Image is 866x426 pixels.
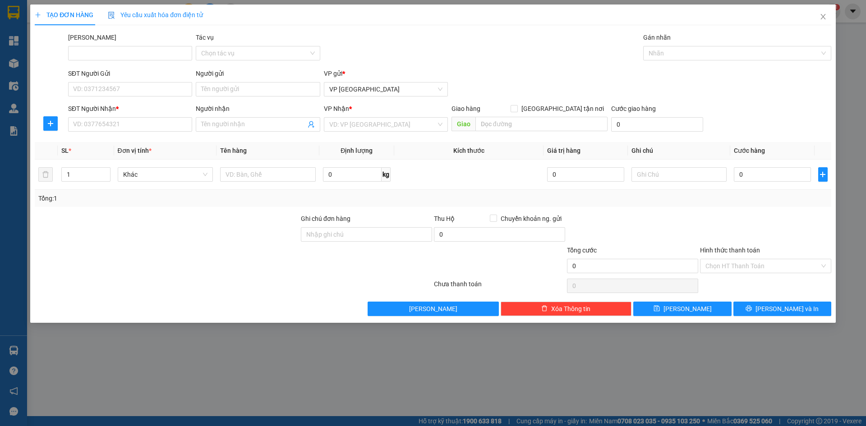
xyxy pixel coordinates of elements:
[324,105,349,112] span: VP Nhận
[451,117,475,131] span: Giao
[68,69,192,78] div: SĐT Người Gửi
[819,171,827,178] span: plus
[643,34,671,41] label: Gán nhãn
[409,304,457,314] span: [PERSON_NAME]
[118,147,152,154] span: Đơn vị tính
[818,167,828,182] button: plus
[518,104,608,114] span: [GEOGRAPHIC_DATA] tận nơi
[433,279,566,295] div: Chưa thanh toán
[633,302,731,316] button: save[PERSON_NAME]
[551,304,590,314] span: Xóa Thông tin
[301,215,350,222] label: Ghi chú đơn hàng
[68,46,192,60] input: Mã ĐH
[368,302,499,316] button: [PERSON_NAME]
[497,214,565,224] span: Chuyển khoản ng. gửi
[755,304,819,314] span: [PERSON_NAME] và In
[611,105,656,112] label: Cước giao hàng
[38,167,53,182] button: delete
[341,147,373,154] span: Định lượng
[628,142,731,160] th: Ghi chú
[501,302,632,316] button: deleteXóa Thông tin
[451,105,480,112] span: Giao hàng
[663,304,712,314] span: [PERSON_NAME]
[35,12,41,18] span: plus
[44,120,57,127] span: plus
[61,147,69,154] span: SL
[733,302,831,316] button: printer[PERSON_NAME] và In
[541,305,548,312] span: delete
[68,34,116,41] label: Mã ĐH
[382,167,391,182] span: kg
[301,227,432,242] input: Ghi chú đơn hàng
[196,104,320,114] div: Người nhận
[196,69,320,78] div: Người gửi
[220,147,247,154] span: Tên hàng
[68,104,192,114] div: SĐT Người Nhận
[453,147,484,154] span: Kích thước
[324,69,448,78] div: VP gửi
[811,5,836,30] button: Close
[434,215,455,222] span: Thu Hộ
[631,167,727,182] input: Ghi Chú
[35,11,93,18] span: TẠO ĐƠN HÀNG
[611,117,703,132] input: Cước giao hàng
[547,147,580,154] span: Giá trị hàng
[734,147,765,154] span: Cước hàng
[38,193,334,203] div: Tổng: 1
[329,82,442,96] span: VP Đà Lạt
[196,34,214,41] label: Tác vụ
[700,247,760,254] label: Hình thức thanh toán
[567,247,597,254] span: Tổng cước
[654,305,660,312] span: save
[547,167,624,182] input: 0
[108,12,115,19] img: icon
[43,116,58,131] button: plus
[108,11,203,18] span: Yêu cầu xuất hóa đơn điện tử
[746,305,752,312] span: printer
[123,168,208,181] span: Khác
[220,167,316,182] input: VD: Bàn, Ghế
[475,117,608,131] input: Dọc đường
[308,121,315,128] span: user-add
[820,13,827,20] span: close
